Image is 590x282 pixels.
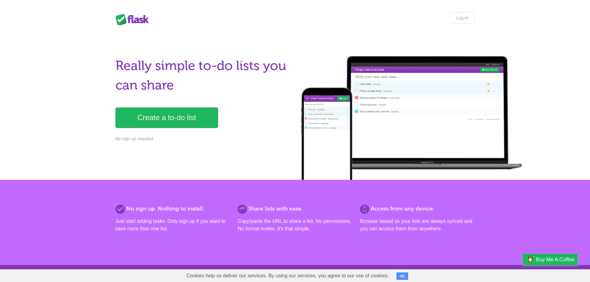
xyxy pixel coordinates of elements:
h2: No sign up. Nothing to install. [116,205,230,213]
button: OK [396,272,409,280]
a: Log in [450,12,474,24]
span: Cookies help us deliver our services. By using our services, you agree to our use of cookies. [180,270,395,282]
div: Flask Lists [116,14,153,25]
p: Browser based so your lists are always synced and you can access them from anywhere. [360,218,474,232]
h1: Really simple to-do lists you can share [116,56,291,95]
a: Buy me a coffee [523,254,578,265]
h2: Access from any device. [360,205,474,213]
p: Just start adding tasks. Only sign up if you want to save more than one list. [116,218,230,232]
p: No sign up required [116,136,291,142]
h2: Share lists with ease. [238,205,352,213]
img: Buy me a coffee [526,254,534,265]
p: Copy/paste the URL to share a list. No permissions. No formal invites. It's that simple. [238,218,352,232]
span: Buy me a coffee [536,254,575,265]
a: Create a to-do list [116,107,218,128]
